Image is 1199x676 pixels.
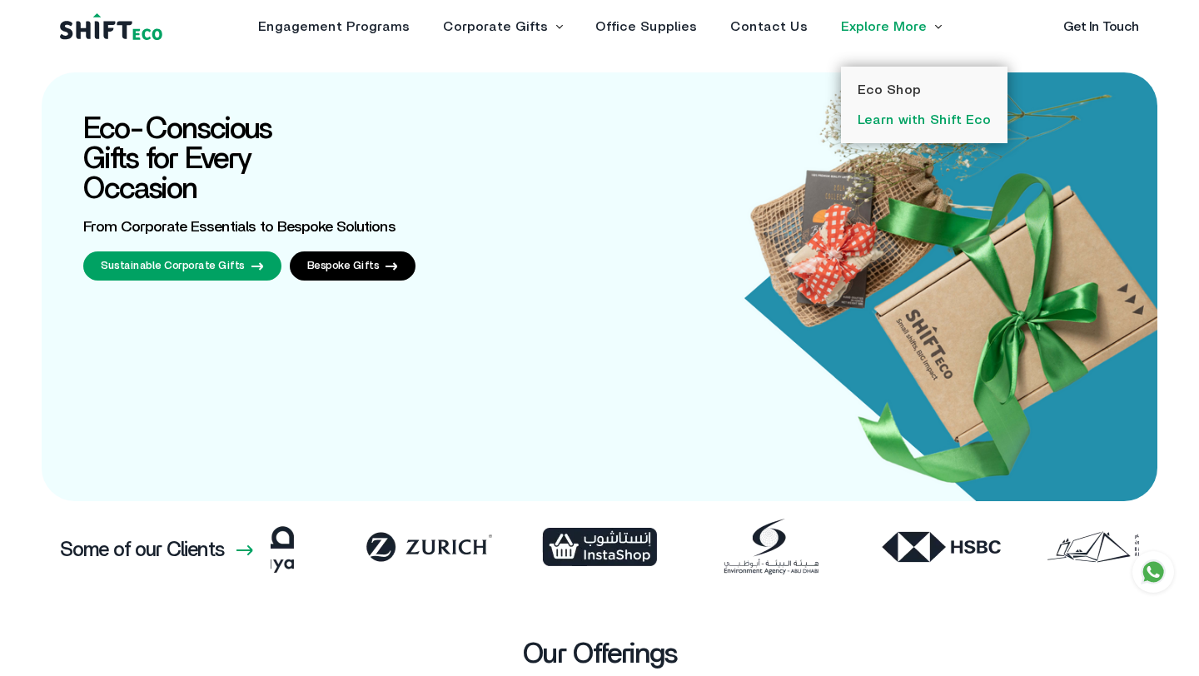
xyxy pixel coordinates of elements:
[837,518,1007,576] img: Frame_34.webp
[83,251,281,281] a: Sustainable Corporate Gifts
[443,20,548,33] a: Corporate Gifts
[523,640,677,669] h3: Our Offerings
[1007,518,1178,576] img: Frame_61.webp
[841,20,927,33] a: Explore More
[858,113,991,127] a: Learn with Shift Eco
[1063,20,1139,33] a: Get In Touch
[60,540,224,560] h3: Some of our Clients
[858,83,921,97] a: Eco Shop
[666,518,837,576] img: Environment_Agency.abu_dhabi.webp
[595,20,697,33] a: Office Supplies
[730,20,808,33] a: Contact Us
[83,114,271,204] span: Eco-Conscious Gifts for Every Occasion
[83,220,396,235] span: From Corporate Essentials to Bespoke Solutions
[325,518,495,576] img: Frame_37.webp
[290,251,416,281] a: Bespoke Gifts
[258,20,410,33] a: Engagement Programs
[495,518,666,576] img: Frame_5767.webp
